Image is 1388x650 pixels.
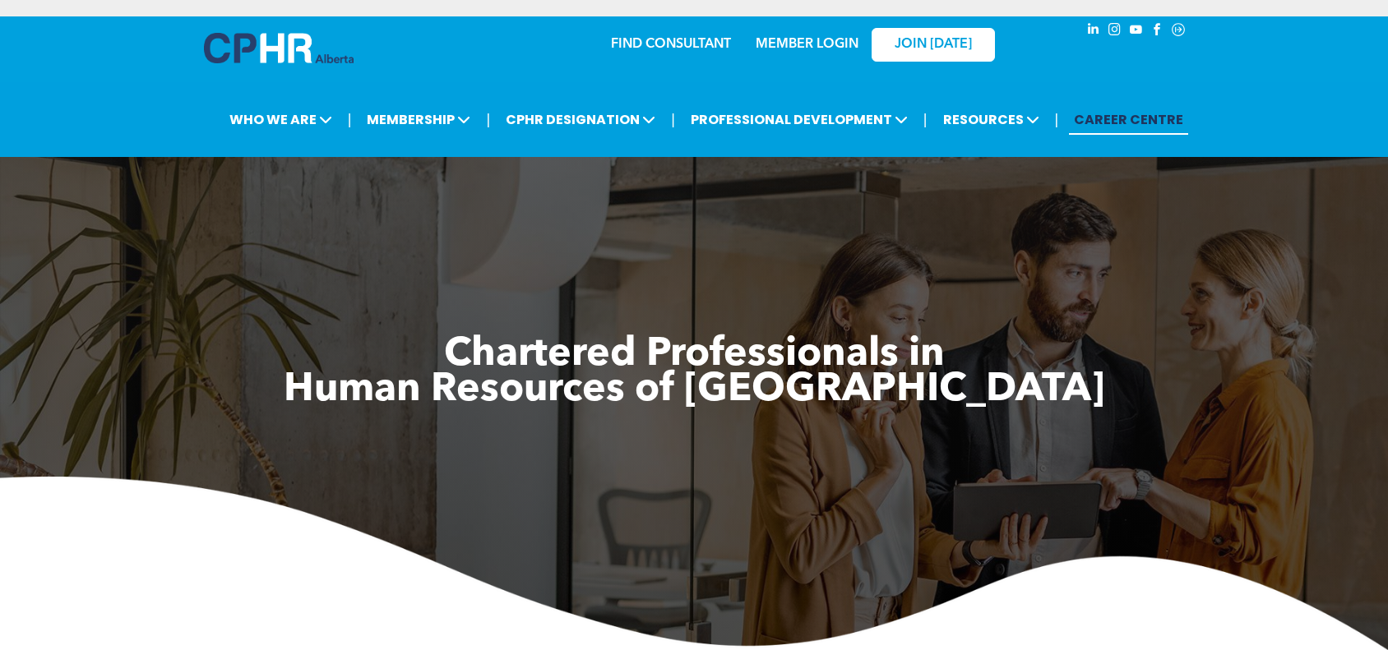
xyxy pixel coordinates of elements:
[444,335,945,375] span: Chartered Professionals in
[923,103,928,136] li: |
[611,38,731,51] a: FIND CONSULTANT
[1084,21,1102,43] a: linkedin
[686,104,913,135] span: PROFESSIONAL DEVELOPMENT
[938,104,1044,135] span: RESOURCES
[224,104,337,135] span: WHO WE ARE
[284,371,1104,410] span: Human Resources of [GEOGRAPHIC_DATA]
[1169,21,1187,43] a: Social network
[872,28,995,62] a: JOIN [DATE]
[1055,103,1059,136] li: |
[1105,21,1123,43] a: instagram
[1069,104,1188,135] a: CAREER CENTRE
[1127,21,1145,43] a: youtube
[204,33,354,63] img: A blue and white logo for cp alberta
[895,37,972,53] span: JOIN [DATE]
[348,103,352,136] li: |
[1148,21,1166,43] a: facebook
[501,104,660,135] span: CPHR DESIGNATION
[362,104,475,135] span: MEMBERSHIP
[756,38,858,51] a: MEMBER LOGIN
[671,103,675,136] li: |
[486,103,490,136] li: |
